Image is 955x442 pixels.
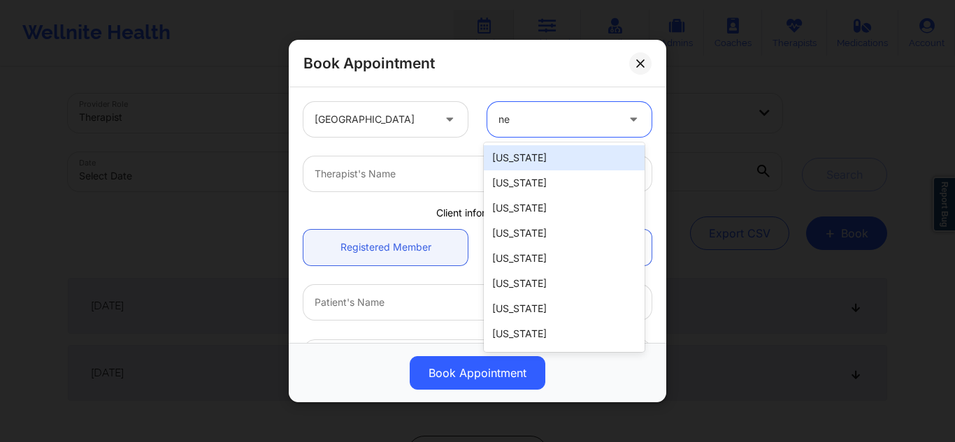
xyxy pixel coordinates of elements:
div: [US_STATE] [484,321,645,346]
input: Patient's Email [303,339,652,374]
div: [US_STATE] [484,170,645,196]
div: [US_STATE] [484,271,645,296]
div: Client information: [294,206,661,220]
button: Book Appointment [410,356,545,390]
h2: Book Appointment [303,54,435,73]
a: Registered Member [303,229,468,265]
div: [US_STATE] [484,296,645,321]
div: [GEOGRAPHIC_DATA] [315,102,433,137]
div: [US_STATE] [484,145,645,170]
div: [US_STATE] [484,346,645,371]
div: [US_STATE] [484,196,645,221]
div: [US_STATE] [484,246,645,271]
div: [US_STATE] [484,221,645,246]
